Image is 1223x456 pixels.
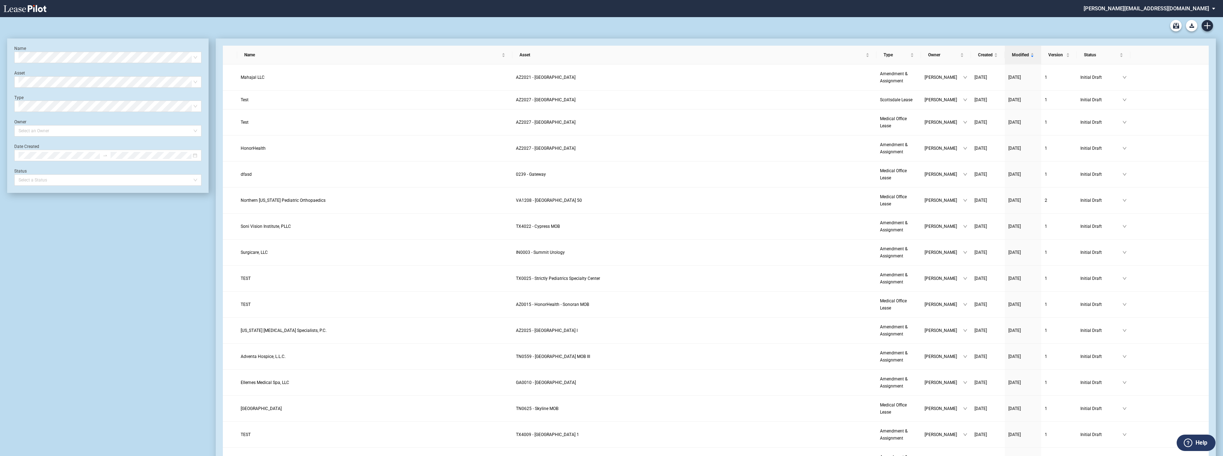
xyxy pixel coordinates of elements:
a: 1 [1045,327,1073,334]
a: 1 [1045,301,1073,308]
span: Initial Draft [1080,379,1122,386]
a: [DATE] [974,301,1001,308]
a: 1 [1045,119,1073,126]
a: Northern [US_STATE] Pediatric Orthopaedics [241,197,509,204]
a: Amendment & Assignment [880,70,917,84]
span: Belmont University [241,406,282,411]
span: Status [1084,51,1118,58]
span: AZ0015 - HonorHealth - Sonoran MOB [516,302,589,307]
th: Status [1077,46,1130,65]
a: TX4022 - Cypress MOB [516,223,873,230]
button: Download Blank Form [1186,20,1197,31]
span: [PERSON_NAME] [925,301,963,308]
a: Create new document [1202,20,1213,31]
span: down [963,75,967,80]
span: [PERSON_NAME] [925,74,963,81]
span: Adventa Hospice, L.L.C. [241,354,286,359]
span: down [963,406,967,411]
a: TN0559 - [GEOGRAPHIC_DATA] MOB III [516,353,873,360]
span: 1 [1045,224,1047,229]
span: 1 [1045,146,1047,151]
a: [DATE] [1008,171,1038,178]
span: Medical Office Lease [880,403,907,415]
span: [PERSON_NAME] [925,405,963,412]
a: [DATE] [974,197,1001,204]
a: 1 [1045,353,1073,360]
span: Medical Office Lease [880,116,907,128]
a: [DATE] [974,249,1001,256]
a: TN0625 - Skyline MOB [516,405,873,412]
label: Name [14,46,26,51]
a: Amendment & Assignment [880,427,917,442]
span: Version [1048,51,1065,58]
a: Medical Office Lease [880,193,917,207]
span: down [963,172,967,176]
a: Ellemes Medical Spa, LLC [241,379,509,386]
span: [DATE] [974,276,987,281]
span: Initial Draft [1080,405,1122,412]
a: Soni Vision Institute, PLLC [241,223,509,230]
span: [PERSON_NAME] [925,96,963,103]
span: Amendment & Assignment [880,429,907,441]
a: Test [241,119,509,126]
label: Help [1196,438,1207,447]
span: Soni Vision Institute, PLLC [241,224,291,229]
span: [DATE] [974,75,987,80]
span: Asset [520,51,864,58]
a: Surgicare, LLC [241,249,509,256]
span: Owner [928,51,959,58]
a: 1 [1045,171,1073,178]
span: [PERSON_NAME] [925,327,963,334]
span: down [1122,302,1127,307]
span: Initial Draft [1080,74,1122,81]
th: Owner [921,46,971,65]
th: Version [1041,46,1077,65]
span: TN0625 - Skyline MOB [516,406,558,411]
span: down [963,146,967,150]
a: Medical Office Lease [880,167,917,181]
span: [DATE] [1008,120,1021,125]
span: down [963,432,967,437]
a: [DATE] [1008,223,1038,230]
span: [PERSON_NAME] [925,197,963,204]
span: Name [244,51,500,58]
span: Northern Virginia Pediatric Orthopaedics [241,198,326,203]
a: dfasd [241,171,509,178]
span: [DATE] [1008,75,1021,80]
a: AZ2027 - [GEOGRAPHIC_DATA] [516,119,873,126]
a: [US_STATE] [MEDICAL_DATA] Specialists, P.C. [241,327,509,334]
span: [DATE] [1008,302,1021,307]
span: [PERSON_NAME] [925,223,963,230]
a: GA0010 - [GEOGRAPHIC_DATA] [516,379,873,386]
a: [DATE] [974,96,1001,103]
a: [DATE] [1008,379,1038,386]
a: [DATE] [974,74,1001,81]
span: [DATE] [1008,380,1021,385]
span: 1 [1045,172,1047,177]
span: Amendment & Assignment [880,142,907,154]
th: Name [237,46,512,65]
span: Initial Draft [1080,353,1122,360]
span: down [1122,406,1127,411]
span: 1 [1045,250,1047,255]
span: [PERSON_NAME] [925,145,963,152]
a: [DATE] [1008,249,1038,256]
span: Medical Office Lease [880,194,907,206]
span: Amendment & Assignment [880,71,907,83]
a: [DATE] [974,379,1001,386]
span: Initial Draft [1080,145,1122,152]
th: Created [971,46,1005,65]
span: [DATE] [974,328,987,333]
span: Initial Draft [1080,301,1122,308]
span: TX0025 - Strictly Pediatrics Specialty Center [516,276,600,281]
span: down [1122,354,1127,359]
span: down [963,98,967,102]
span: down [1122,198,1127,203]
a: Amendment & Assignment [880,141,917,155]
a: TX4009 - [GEOGRAPHIC_DATA] 1 [516,431,873,438]
button: Help [1177,435,1216,451]
span: [DATE] [974,146,987,151]
span: Created [978,51,993,58]
a: 0239 - Gateway [516,171,873,178]
a: 1 [1045,74,1073,81]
